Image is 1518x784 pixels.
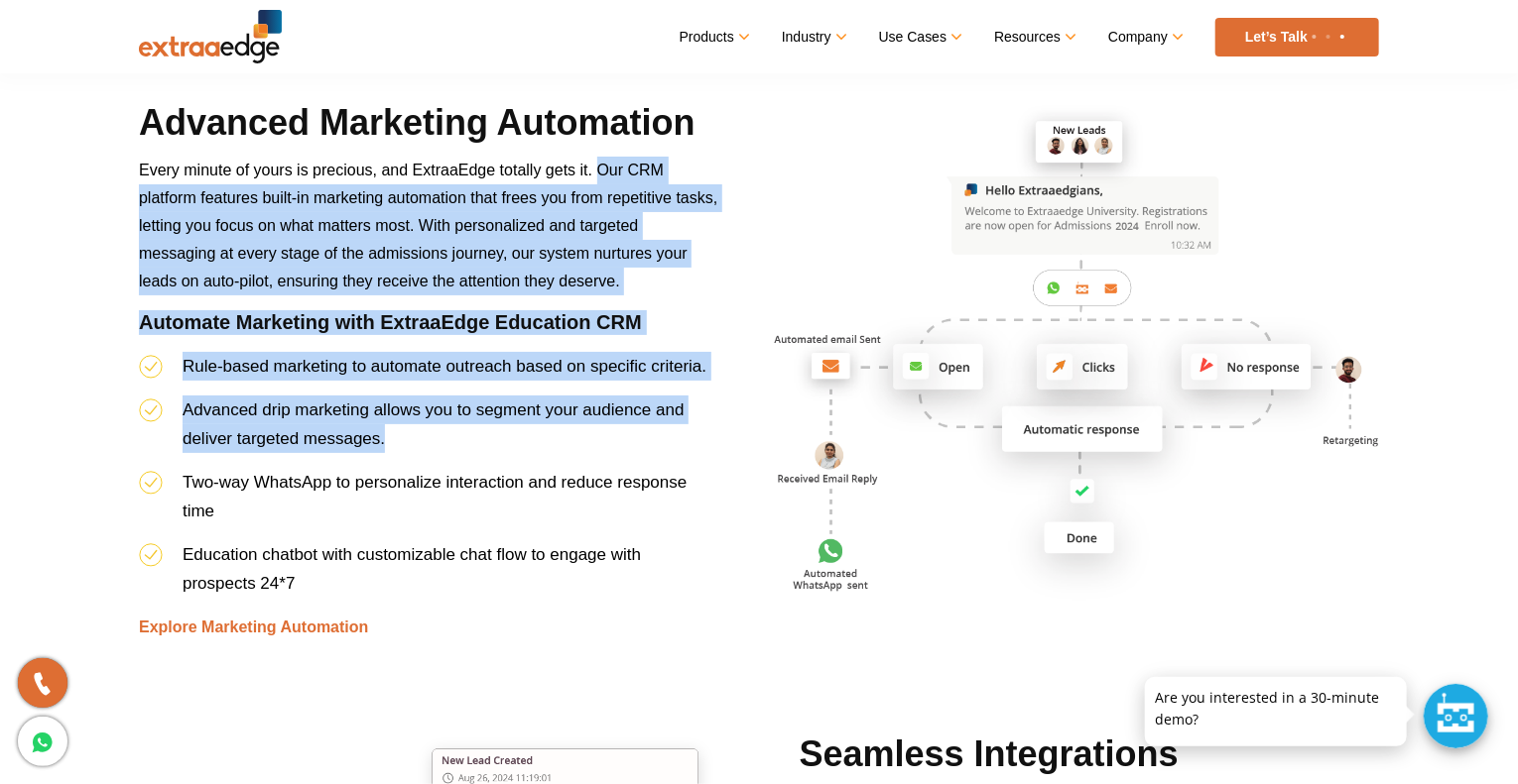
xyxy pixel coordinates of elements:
a: Company [1108,23,1181,52]
span: Rule-based marketing to automate outreach based on specific criteria. [183,357,706,376]
span: Every minute of yours is precious, and ExtraaEdge totally gets it. Our CRM platform features buil... [139,162,717,289]
span: Advanced drip marketing allows you to segment your audience and deliver targeted messages. [183,400,685,448]
a: Industry [782,23,844,52]
a: Resources [994,23,1074,52]
a: Products [680,23,747,52]
div: Chat [1424,684,1488,748]
img: advanced-marketing-automation [774,99,1379,613]
a: Let’s Talk [1215,18,1379,56]
span: Education chatbot with customizable chat flow to engage with prospects 24*7 [183,545,641,593]
h4: Automate Marketing with ExtraaEdge Education CRM [139,310,718,352]
span: Two-way WhatsApp to personalize interaction and reduce response time [183,473,687,520]
a: Explore Marketing Automation [139,618,368,635]
a: Use Cases [879,23,959,52]
h2: Advanced Marketing Automation [139,99,718,157]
